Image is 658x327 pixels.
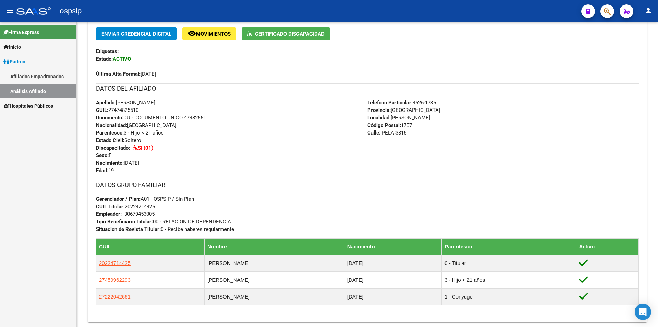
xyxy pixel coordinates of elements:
[442,288,576,305] td: 1 - Cónyuge
[442,255,576,271] td: 0 - Titular
[96,71,141,77] strong: Última Alta Formal:
[96,196,194,202] span: A01 - OSPSIP / Sin Plan
[442,238,576,255] th: Parentesco
[96,130,164,136] span: 3 - Hijo < 21 años
[442,271,576,288] td: 3 - Hijo < 21 años
[96,115,206,121] span: DU - DOCUMENTO UNICO 47482551
[99,277,131,283] span: 27459962293
[101,31,171,37] span: Enviar Credencial Digital
[344,238,441,255] th: Nacimiento
[255,31,325,37] span: Certificado Discapacidad
[96,137,124,143] strong: Estado Civil:
[96,107,108,113] strong: CUIL:
[96,219,231,225] span: 00 - RELACION DE DEPENDENCIA
[344,255,441,271] td: [DATE]
[196,31,231,37] span: Movimientos
[367,107,391,113] strong: Provincia:
[367,122,401,128] strong: Código Postal:
[96,196,141,202] strong: Gerenciador / Plan:
[96,167,114,174] span: 19
[5,7,14,15] mat-icon: menu
[3,28,39,36] span: Firma Express
[3,58,25,66] span: Padrón
[96,152,111,159] span: F
[96,152,109,159] strong: Sexo:
[576,238,639,255] th: Activo
[96,219,153,225] strong: Tipo Beneficiario Titular:
[138,145,153,151] strong: SI (01)
[96,115,123,121] strong: Documento:
[96,122,127,128] strong: Nacionalidad:
[367,130,406,136] span: IPELA 3816
[182,27,236,40] button: Movimientos
[96,203,155,210] span: 20224714425
[367,130,380,136] strong: Calle:
[96,167,108,174] strong: Edad:
[188,29,196,37] mat-icon: remove_red_eye
[96,160,139,166] span: [DATE]
[96,71,156,77] span: [DATE]
[344,288,441,305] td: [DATE]
[3,43,21,51] span: Inicio
[96,145,130,151] strong: Discapacitado:
[367,115,430,121] span: [PERSON_NAME]
[96,226,234,232] span: 0 - Recibe haberes regularmente
[367,107,440,113] span: [GEOGRAPHIC_DATA]
[205,271,344,288] td: [PERSON_NAME]
[205,238,344,255] th: Nombre
[96,160,124,166] strong: Nacimiento:
[96,56,113,62] strong: Estado:
[644,7,653,15] mat-icon: person
[367,100,436,106] span: 4626-1735
[96,48,119,55] strong: Etiquetas:
[99,260,131,266] span: 20224714425
[96,180,639,190] h3: DATOS GRUPO FAMILIAR
[96,226,161,232] strong: Situacion de Revista Titular:
[96,238,205,255] th: CUIL
[96,84,639,93] h3: DATOS DEL AFILIADO
[96,203,125,210] strong: CUIL Titular:
[205,255,344,271] td: [PERSON_NAME]
[96,122,176,128] span: [GEOGRAPHIC_DATA]
[54,3,82,19] span: - ospsip
[367,115,391,121] strong: Localidad:
[344,271,441,288] td: [DATE]
[96,107,138,113] span: 27474825510
[367,122,412,128] span: 1757
[242,27,330,40] button: Certificado Discapacidad
[96,100,155,106] span: [PERSON_NAME]
[96,211,122,217] strong: Empleador:
[124,210,155,218] div: 30679453005
[635,304,651,320] div: Open Intercom Messenger
[113,56,131,62] strong: ACTIVO
[3,102,53,110] span: Hospitales Públicos
[367,100,413,106] strong: Teléfono Particular:
[96,137,141,143] span: Soltero
[99,294,131,300] span: 27222042661
[96,27,177,40] button: Enviar Credencial Digital
[96,130,124,136] strong: Parentesco:
[205,288,344,305] td: [PERSON_NAME]
[96,100,116,106] strong: Apellido:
